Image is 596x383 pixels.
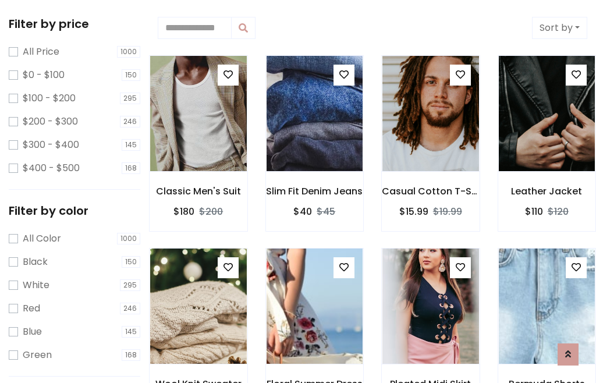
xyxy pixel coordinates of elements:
label: $300 - $400 [23,138,79,152]
h5: Filter by color [9,204,140,218]
h6: Slim Fit Denim Jeans [266,186,364,197]
span: 1000 [117,46,140,58]
del: $45 [317,205,335,218]
span: 168 [122,162,140,174]
h6: Leather Jacket [498,186,596,197]
h5: Filter by price [9,17,140,31]
span: 150 [122,256,140,268]
del: $120 [548,205,569,218]
label: $100 - $200 [23,91,76,105]
label: $400 - $500 [23,161,80,175]
h6: $110 [525,206,543,217]
span: 295 [120,279,140,291]
label: Red [23,302,40,315]
label: Green [23,348,52,362]
h6: Classic Men's Suit [150,186,247,197]
label: Blue [23,325,42,339]
span: 295 [120,93,140,104]
span: 246 [120,116,140,127]
span: 145 [122,326,140,338]
h6: Casual Cotton T-Shirt [382,186,480,197]
del: $19.99 [433,205,462,218]
label: Black [23,255,48,269]
label: All Price [23,45,59,59]
h6: $40 [293,206,312,217]
h6: $15.99 [399,206,428,217]
label: All Color [23,232,61,246]
label: $200 - $300 [23,115,78,129]
span: 246 [120,303,140,314]
del: $200 [199,205,223,218]
h6: $180 [173,206,194,217]
span: 1000 [117,233,140,244]
label: $0 - $100 [23,68,65,82]
span: 145 [122,139,140,151]
span: 150 [122,69,140,81]
button: Sort by [532,17,587,39]
label: White [23,278,49,292]
span: 168 [122,349,140,361]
